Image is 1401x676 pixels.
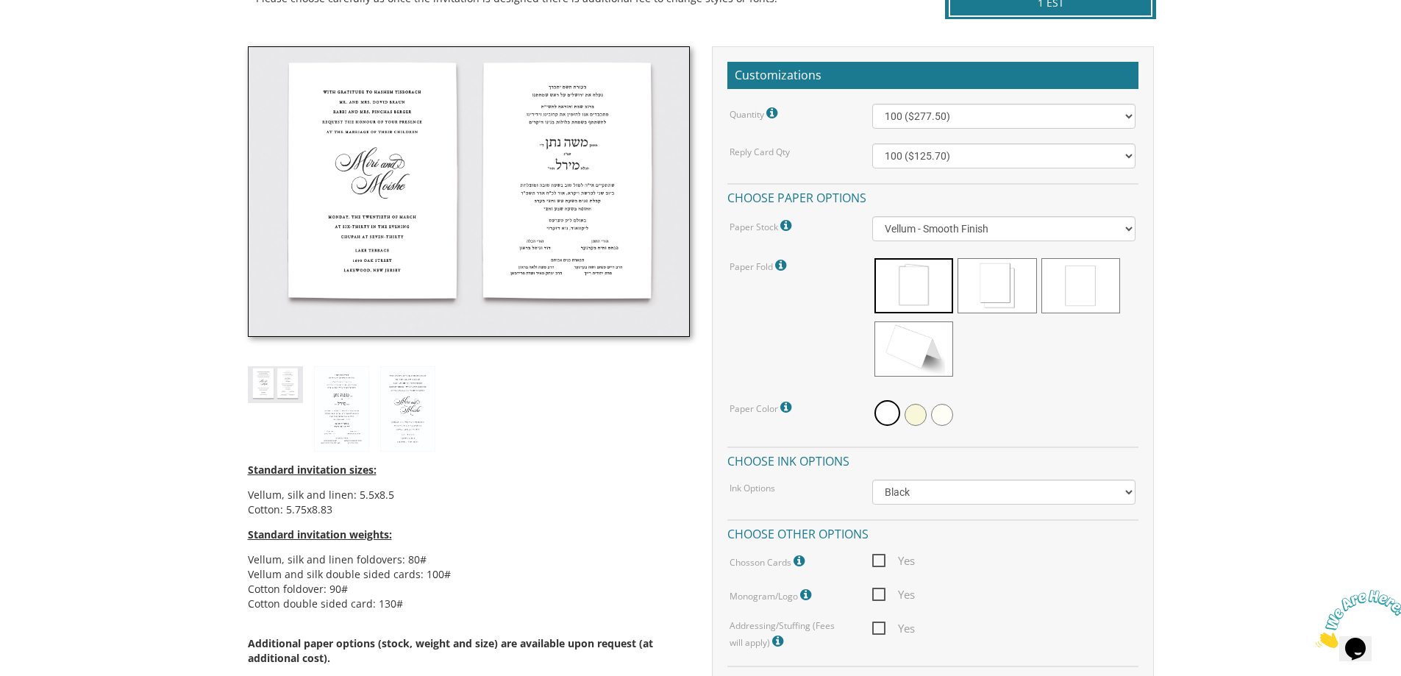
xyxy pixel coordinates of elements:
label: Reply Card Qty [730,146,790,158]
li: Cotton: 5.75x8.83 [248,502,690,517]
label: Addressing/Stuffing (Fees will apply) [730,619,850,651]
li: Vellum, silk and linen: 5.5x8.5 [248,488,690,502]
label: Chosson Cards [730,552,808,571]
li: Cotton foldover: 90# [248,582,690,597]
h4: Choose ink options [727,446,1138,472]
img: Chat attention grabber [6,6,97,64]
iframe: chat widget [1310,584,1401,654]
img: style1_heb.jpg [314,366,369,452]
label: Ink Options [730,482,775,494]
label: Monogram/Logo [730,586,815,605]
label: Paper Stock [730,216,795,235]
label: Quantity [730,104,781,123]
span: Standard invitation sizes: [248,463,377,477]
span: Yes [872,552,915,570]
li: Cotton double sided card: 130# [248,597,690,611]
label: Paper Color [730,398,795,417]
label: Paper Fold [730,256,790,275]
span: Yes [872,586,915,604]
img: style1_eng.jpg [380,366,435,452]
li: Vellum, silk and linen foldovers: 80# [248,552,690,567]
img: style1_thumb2.jpg [248,366,303,402]
h4: Choose other options [727,519,1138,545]
h2: Customizations [727,62,1138,90]
img: style1_thumb2.jpg [248,46,690,338]
li: Vellum and silk double sided cards: 100# [248,567,690,582]
h4: Choose paper options [727,183,1138,209]
span: Standard invitation weights: [248,527,392,541]
span: Yes [872,619,915,638]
